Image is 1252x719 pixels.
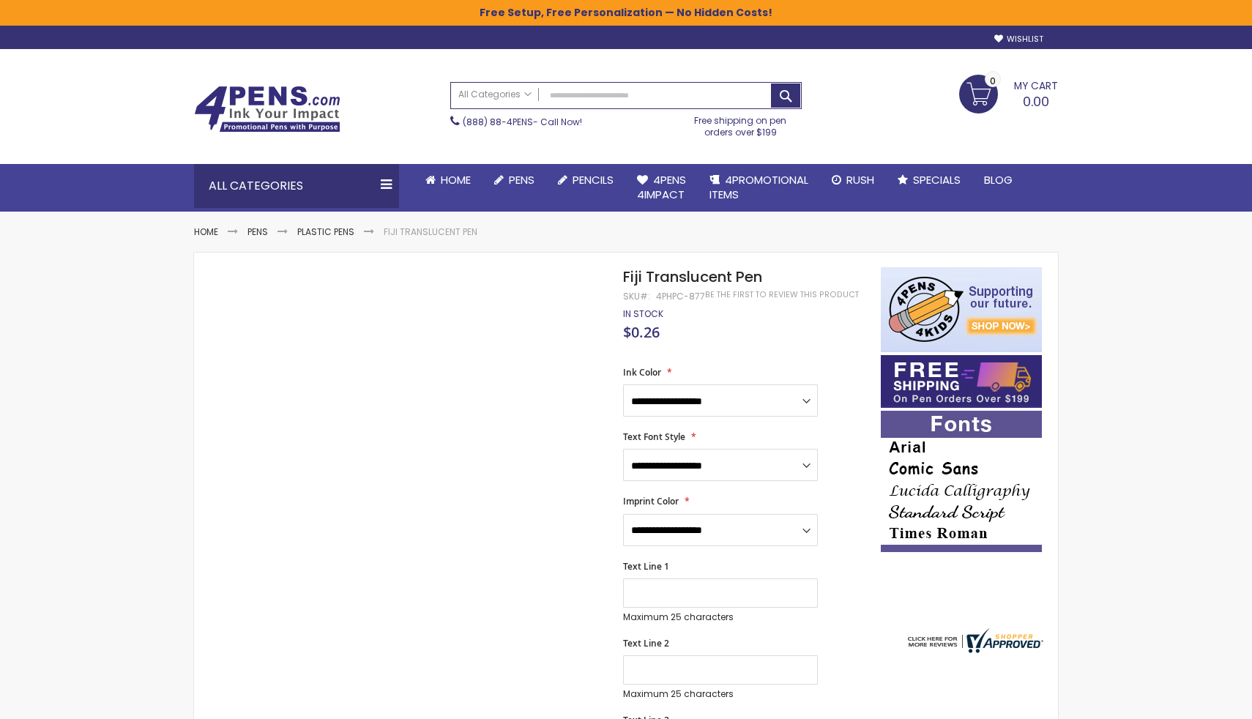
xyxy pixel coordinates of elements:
[709,172,808,202] span: 4PROMOTIONAL ITEMS
[623,290,650,302] strong: SKU
[623,366,661,379] span: Ink Color
[904,644,1043,656] a: 4pens.com certificate URL
[441,172,471,187] span: Home
[846,172,874,187] span: Rush
[194,164,399,208] div: All Categories
[886,164,972,196] a: Specials
[623,560,669,573] span: Text Line 1
[623,267,762,287] span: Fiji Translucent Pen
[913,172,961,187] span: Specials
[384,226,477,238] li: Fiji Translucent Pen
[414,164,482,196] a: Home
[959,75,1058,111] a: 0.00 0
[705,289,859,300] a: Be the first to review this product
[463,116,533,128] a: (888) 88-4PENS
[990,74,996,88] span: 0
[881,267,1042,352] img: 4pens 4 kids
[623,495,679,507] span: Imprint Color
[482,164,546,196] a: Pens
[881,355,1042,408] img: Free shipping on orders over $199
[881,411,1042,552] img: font-personalization-examples
[194,226,218,238] a: Home
[904,628,1043,653] img: 4pens.com widget logo
[623,611,818,623] p: Maximum 25 characters
[623,308,663,320] span: In stock
[623,688,818,700] p: Maximum 25 characters
[623,322,660,342] span: $0.26
[625,164,698,212] a: 4Pens4impact
[623,431,685,443] span: Text Font Style
[698,164,820,212] a: 4PROMOTIONALITEMS
[984,172,1013,187] span: Blog
[546,164,625,196] a: Pencils
[972,164,1024,196] a: Blog
[194,86,340,133] img: 4Pens Custom Pens and Promotional Products
[623,308,663,320] div: Availability
[451,83,539,107] a: All Categories
[637,172,686,202] span: 4Pens 4impact
[679,109,802,138] div: Free shipping on pen orders over $199
[573,172,614,187] span: Pencils
[1023,92,1049,111] span: 0.00
[994,34,1043,45] a: Wishlist
[463,116,582,128] span: - Call Now!
[623,637,669,649] span: Text Line 2
[820,164,886,196] a: Rush
[656,291,705,302] div: 4PHPC-877
[297,226,354,238] a: Plastic Pens
[509,172,534,187] span: Pens
[247,226,268,238] a: Pens
[458,89,532,100] span: All Categories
